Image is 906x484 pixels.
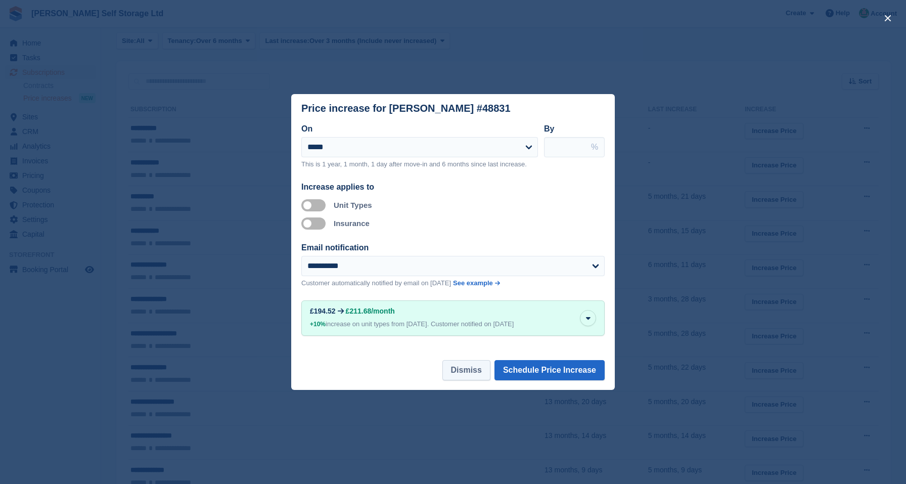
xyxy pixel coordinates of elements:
[301,103,511,114] div: Price increase for [PERSON_NAME] #48831
[310,307,336,315] div: £194.52
[301,159,538,169] p: This is 1 year, 1 month, 1 day after move-in and 6 months since last increase.
[453,279,493,287] span: See example
[431,320,514,328] span: Customer notified on [DATE]
[301,223,330,225] label: Apply to insurance
[334,201,372,209] label: Unit Types
[880,10,896,26] button: close
[453,278,500,288] a: See example
[301,181,605,193] div: Increase applies to
[334,219,370,228] label: Insurance
[310,320,429,328] span: increase on unit types from [DATE].
[301,278,451,288] p: Customer automatically notified by email on [DATE]
[310,319,326,329] div: +10%
[494,360,605,380] button: Schedule Price Increase
[346,307,372,315] span: £211.68
[301,205,330,206] label: Apply to unit types
[301,124,312,133] label: On
[442,360,490,380] button: Dismiss
[301,243,369,252] label: Email notification
[544,124,554,133] label: By
[371,307,395,315] span: /month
